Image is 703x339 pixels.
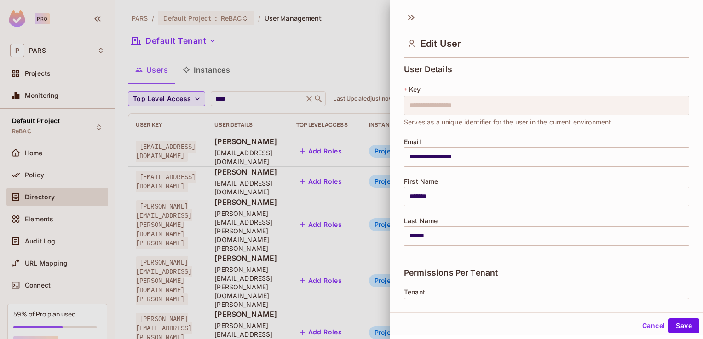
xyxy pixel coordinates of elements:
[668,318,699,333] button: Save
[404,298,689,317] button: Default Tenant
[404,117,613,127] span: Serves as a unique identifier for the user in the current environment.
[404,268,498,277] span: Permissions Per Tenant
[409,86,421,93] span: Key
[404,178,438,185] span: First Name
[639,318,668,333] button: Cancel
[404,65,452,74] span: User Details
[404,217,438,225] span: Last Name
[421,38,461,49] span: Edit User
[404,288,425,296] span: Tenant
[404,138,421,146] span: Email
